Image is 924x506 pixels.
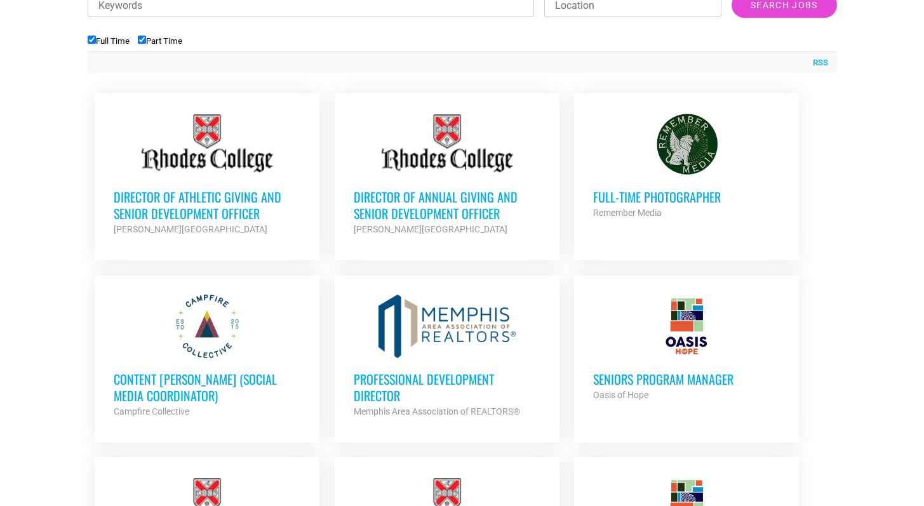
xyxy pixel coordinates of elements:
strong: Memphis Area Association of REALTORS® [354,406,520,416]
a: Full-Time Photographer Remember Media [574,93,799,239]
input: Full Time [88,36,96,44]
a: Content [PERSON_NAME] (Social Media Coordinator) Campfire Collective [95,276,319,438]
strong: Campfire Collective [114,406,189,416]
a: Professional Development Director Memphis Area Association of REALTORS® [335,276,559,438]
strong: Remember Media [593,208,662,218]
strong: Oasis of Hope [593,390,648,400]
a: RSS [807,57,828,69]
h3: Full-Time Photographer [593,189,780,205]
strong: [PERSON_NAME][GEOGRAPHIC_DATA] [354,224,507,234]
a: Director of Athletic Giving and Senior Development Officer [PERSON_NAME][GEOGRAPHIC_DATA] [95,93,319,256]
h3: Seniors Program Manager [593,371,780,387]
h3: Content [PERSON_NAME] (Social Media Coordinator) [114,371,300,404]
a: Seniors Program Manager Oasis of Hope [574,276,799,422]
input: Part Time [138,36,146,44]
a: Director of Annual Giving and Senior Development Officer [PERSON_NAME][GEOGRAPHIC_DATA] [335,93,559,256]
h3: Director of Annual Giving and Senior Development Officer [354,189,540,222]
label: Full Time [88,36,130,46]
h3: Director of Athletic Giving and Senior Development Officer [114,189,300,222]
h3: Professional Development Director [354,371,540,404]
strong: [PERSON_NAME][GEOGRAPHIC_DATA] [114,224,267,234]
label: Part Time [138,36,182,46]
